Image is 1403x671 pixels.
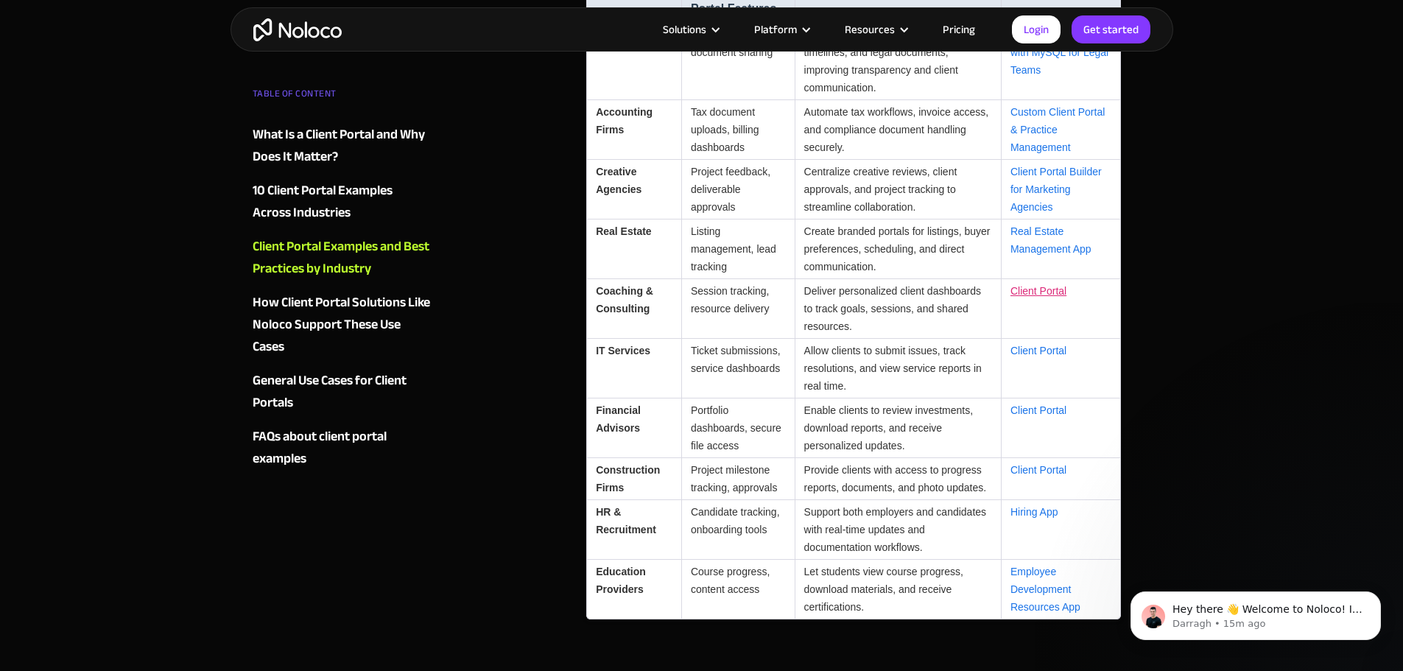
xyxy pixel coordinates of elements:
[1072,15,1150,43] a: Get started
[596,166,641,195] strong: Creative Agencies
[681,279,795,339] td: Session tracking, resource delivery
[795,398,1001,458] td: Enable clients to review investments, download reports, and receive personalized updates.
[795,500,1001,560] td: Support both employers and candidates with real-time updates and documentation workflows.
[1010,166,1102,213] a: Client Portal Builder for Marketing Agencies
[681,398,795,458] td: Portfolio dashboards, secure file access
[1010,566,1080,613] a: Employee Development Resources App
[596,345,650,356] strong: IT Services
[845,20,895,39] div: Resources
[596,285,653,315] strong: Coaching & Consulting
[795,23,1001,100] td: Provide secure access to case files, timelines, and legal documents, improving transparency and c...
[795,219,1001,279] td: Create branded portals for listings, buyer preferences, scheduling, and direct communication.
[596,464,660,493] strong: Construction Firms
[681,23,795,100] td: Client case access, document sharing
[795,100,1001,160] td: Automate tax workflows, invoice access, and compliance document handling securely.
[795,339,1001,398] td: Allow clients to submit issues, track resolutions, and view service reports in real time.
[681,339,795,398] td: Ticket submissions, service dashboards
[754,20,797,39] div: Platform
[681,160,795,219] td: Project feedback, deliverable approvals
[1010,464,1066,476] a: Client Portal
[253,82,431,112] div: TABLE OF CONTENT
[596,506,656,535] strong: HR & Recruitment
[1010,506,1058,518] a: Hiring App
[253,292,431,358] a: How Client Portal Solutions Like Noloco Support These Use Cases
[1012,15,1061,43] a: Login
[253,426,431,470] a: FAQs about client portal examples
[795,458,1001,500] td: Provide clients with access to progress reports, documents, and photo updates.
[681,500,795,560] td: Candidate tracking, onboarding tools
[681,100,795,160] td: Tax document uploads, billing dashboards
[681,560,795,619] td: Course progress, content access
[1010,29,1108,76] a: Build a Client Portal with MySQL for Legal Teams
[1010,404,1066,416] a: Client Portal
[795,560,1001,619] td: Let students view course progress, download materials, and receive certifications.
[1010,345,1066,356] a: Client Portal
[253,180,431,224] a: 10 Client Portal Examples Across Industries
[1010,285,1066,297] a: Client Portal
[253,18,342,41] a: home
[924,20,994,39] a: Pricing
[596,566,646,595] strong: Education Providers
[596,225,651,237] strong: Real Estate
[1010,106,1105,153] a: Custom Client Portal & Practice Management
[681,219,795,279] td: Listing management, lead tracking
[596,404,641,434] strong: Financial Advisors
[736,20,826,39] div: Platform
[795,160,1001,219] td: Centralize creative reviews, client approvals, and project tracking to streamline collaboration.
[826,20,924,39] div: Resources
[663,20,706,39] div: Solutions
[681,458,795,500] td: Project milestone tracking, approvals
[1010,225,1091,255] a: Real Estate Management App
[253,370,431,414] a: General Use Cases for Client Portals
[795,279,1001,339] td: Deliver personalized client dashboards to track goals, sessions, and shared resources.
[253,236,431,280] a: Client Portal Examples and Best Practices by Industry
[253,124,431,168] a: What Is a Client Portal and Why Does It Matter?
[596,106,653,136] strong: Accounting Firms
[644,20,736,39] div: Solutions
[1108,561,1403,664] iframe: Intercom notifications message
